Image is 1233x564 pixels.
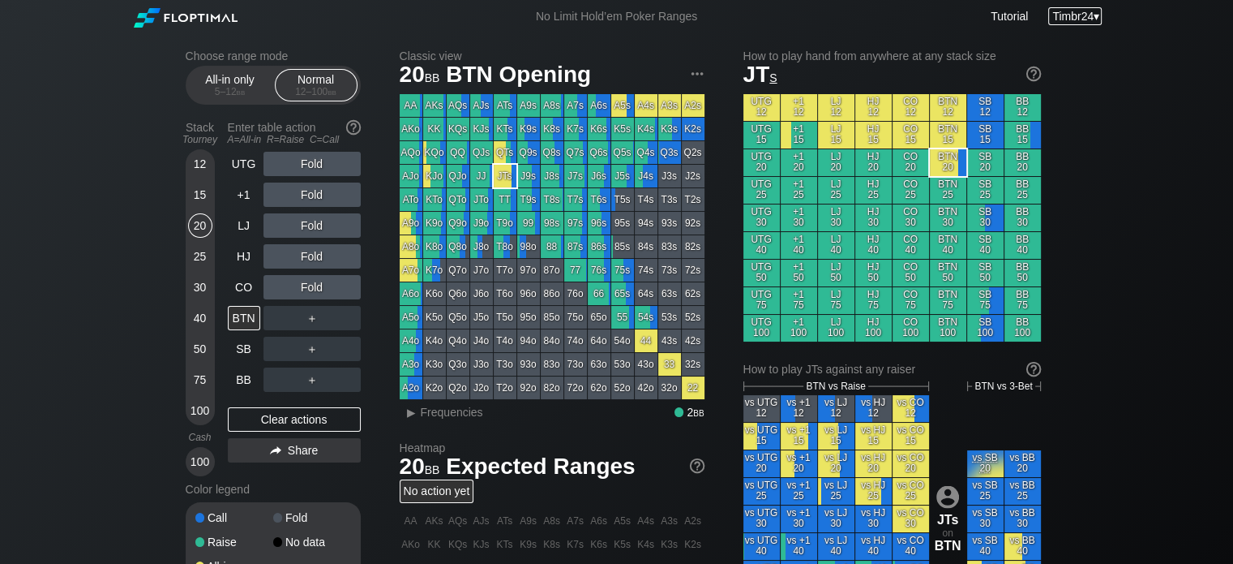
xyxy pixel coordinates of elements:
div: Q8s [541,141,563,164]
img: help.32db89a4.svg [1025,65,1042,83]
div: JJ [470,165,493,187]
div: No Limit Hold’em Poker Ranges [512,10,721,27]
div: BTN 20 [930,149,966,176]
div: 66 [588,282,610,305]
div: 33 [658,353,681,376]
span: bb [237,86,246,97]
div: J8o [470,235,493,258]
div: 76s [588,259,610,282]
h2: How to play hand from anywhere at any stack size [743,50,1041,62]
div: BTN 75 [930,287,966,314]
div: Q7o [447,259,469,282]
div: +1 50 [781,260,817,286]
div: UTG 100 [743,315,780,342]
div: 52o [611,377,634,399]
div: A4o [400,329,422,352]
img: help.32db89a4.svg [1025,360,1042,378]
div: K8s [541,118,563,140]
div: SB 30 [967,205,1004,231]
div: BB 12 [1004,94,1041,121]
div: AKs [423,94,446,117]
div: HJ 30 [855,205,892,231]
div: ＋ [263,337,361,361]
div: 63o [588,353,610,376]
div: 75 [188,368,212,392]
div: JTs [494,165,516,187]
div: A9o [400,212,422,235]
div: 82s [682,235,704,258]
div: 82o [541,377,563,399]
div: Q7s [564,141,587,164]
div: T9o [494,212,516,235]
div: 15 [188,183,212,207]
div: Q3o [447,353,469,376]
div: UTG 50 [743,260,780,286]
div: A2o [400,377,422,399]
img: Floptimal logo [134,8,238,28]
div: 72o [564,377,587,399]
div: CO 100 [893,315,929,342]
div: Q5s [611,141,634,164]
h2: Choose range mode [186,50,361,62]
div: A3o [400,353,422,376]
div: 64o [588,329,610,352]
div: K9s [517,118,540,140]
div: CO 75 [893,287,929,314]
div: 43s [658,329,681,352]
div: A9s [517,94,540,117]
div: 12 – 100 [282,86,350,97]
div: +1 [228,183,260,207]
div: KJs [470,118,493,140]
div: LJ 25 [818,177,854,204]
span: JT [743,62,777,87]
div: HJ 100 [855,315,892,342]
div: KTo [423,188,446,211]
div: 98o [517,235,540,258]
div: QQ [447,141,469,164]
div: QTs [494,141,516,164]
div: 77 [564,259,587,282]
div: A5s [611,94,634,117]
div: 92s [682,212,704,235]
div: CO 20 [893,149,929,176]
div: +1 12 [781,94,817,121]
div: Call [195,512,273,523]
div: SB 12 [967,94,1004,121]
div: BB [228,368,260,392]
div: HJ 50 [855,260,892,286]
div: UTG [228,152,260,176]
div: 84o [541,329,563,352]
div: T5o [494,306,516,329]
div: AA [400,94,422,117]
div: KTs [494,118,516,140]
div: T6o [494,282,516,305]
div: K3s [658,118,681,140]
img: help.32db89a4.svg [688,457,706,475]
div: A6o [400,282,422,305]
div: 98s [541,212,563,235]
div: K2s [682,118,704,140]
div: Q8o [447,235,469,258]
div: 42o [635,377,657,399]
div: K5o [423,306,446,329]
div: BTN 12 [930,94,966,121]
div: J2o [470,377,493,399]
div: 62o [588,377,610,399]
div: K7o [423,259,446,282]
div: How to play JTs against any raiser [743,363,1041,376]
div: J2s [682,165,704,187]
div: SB 15 [967,122,1004,149]
div: 94s [635,212,657,235]
div: J3o [470,353,493,376]
div: CO [228,275,260,299]
div: 54o [611,329,634,352]
div: J9s [517,165,540,187]
div: 87o [541,259,563,282]
div: QJs [470,141,493,164]
div: BTN 30 [930,205,966,231]
div: UTG 20 [743,149,780,176]
div: Q9s [517,141,540,164]
div: 73o [564,353,587,376]
div: BTN 40 [930,232,966,259]
div: 83o [541,353,563,376]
